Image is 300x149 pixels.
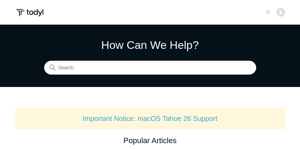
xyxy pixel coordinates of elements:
button: Toggle navigation menu [266,9,270,15]
img: Todyl Support Center Help Center home page [15,6,44,19]
input: Search [44,61,256,75]
a: Important Notice: macOS Tahoe 26 Support [83,115,218,122]
h2: Popular Articles [15,135,285,146]
h1: How Can We Help? [44,37,256,53]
